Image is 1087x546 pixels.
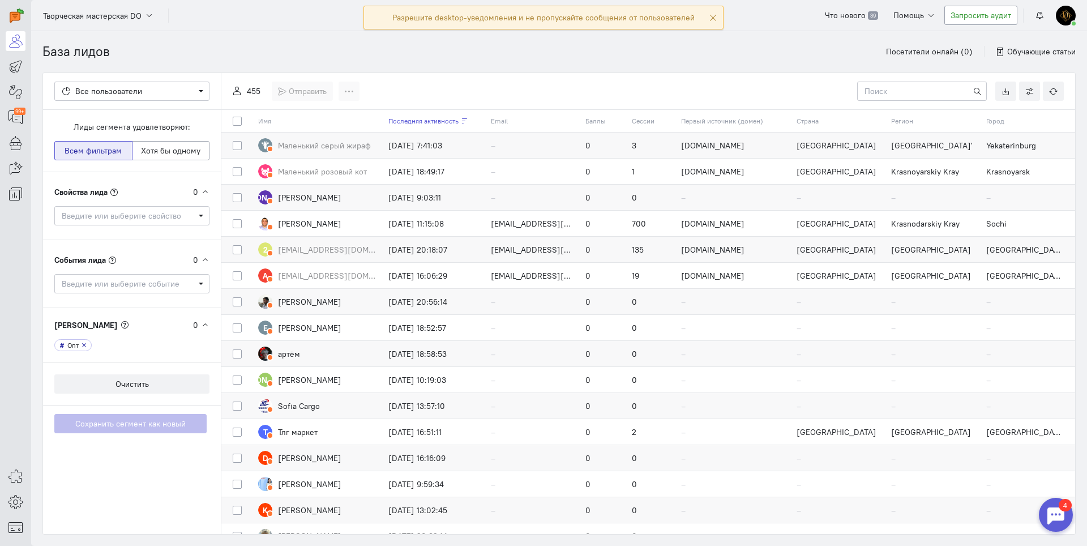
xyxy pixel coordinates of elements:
span: [PERSON_NAME] [278,191,341,203]
div: – [681,426,785,437]
div: – [986,191,1064,203]
div: – [681,322,785,333]
span: [EMAIL_ADDRESS][DOMAIN_NAME] [278,270,377,281]
div: – [491,296,574,307]
span: [PERSON_NAME] [278,374,341,385]
div: – [891,191,974,203]
div: SafeValue must use [property]=binding: 1 (see https://g.co/ng/security#xss) [632,165,670,177]
div: – [491,504,574,515]
a: [PERSON_NAME] [258,477,377,491]
div: SafeValue must use [property]=binding: 700 (see https://g.co/ng/security#xss) [632,217,670,229]
div: – [986,374,1064,385]
div: SafeValue must use [property]=binding: 0 (see https://g.co/ng/security#xss) [632,322,670,333]
div: SafeValue must use [property]=binding: 0 (see https://g.co/ng/security#xss) [585,452,620,463]
div: – [891,374,974,385]
div: 4 [25,7,38,19]
a: Посетители онлайн (0) [886,46,973,57]
div: SafeValue must use [property]=binding: Krasnoyarskiy Kray (see https://g.co/ng/security#xss) [891,165,974,177]
text: [PERSON_NAME] [234,374,297,385]
img: 1062780282127516908-8690-78xqz509q5lnvjm530kz.jpg [258,216,272,231]
span: Введите или выберите свойство [62,210,194,221]
div: 16 авг. 2025 г., 20:32:14 [388,530,480,541]
span: Помощь [893,10,924,20]
div: – [797,296,880,307]
span: Запросить аудит [951,10,1011,20]
div: – [491,139,574,151]
img: 2059448341267220047-8690-slawh4c4eu5bopqx6re7.jpg [258,295,272,309]
span: Первый источник (домен) [681,117,763,125]
div: – [891,348,974,359]
div: – [986,504,1064,515]
span: Регион [891,117,913,125]
div: 0 [193,186,198,198]
div: – [797,348,880,359]
div: SafeValue must use [property]=binding: 0 (see https://g.co/ng/security#xss) [632,504,670,515]
span: 39 [868,11,878,20]
span: [PERSON_NAME] [278,322,341,333]
span: Маленький серый жираф [278,139,371,151]
span: [PERSON_NAME] [278,504,341,515]
a: Что нового 39 [819,6,884,25]
div: – [797,191,880,203]
div: SafeValue must use [property]=binding: Moskva (see https://g.co/ng/security#xss) [891,270,974,281]
div: SafeValue must use [property]=binding: 0 (see https://g.co/ng/security#xss) [585,374,620,385]
div: SafeValue must use [property]=binding: xn----7sbbmbzhvkhg2ih.xn--p1acf (see https://g.co/ng/secur... [681,217,785,229]
div: – [986,348,1064,359]
div: SafeValue must use [property]=binding: 0 (see https://g.co/ng/security#xss) [632,452,670,463]
a: Маленький розовый кот [258,164,377,178]
div: – [986,322,1064,333]
div: – [491,400,574,411]
span: Творческая мастерская DO [43,10,142,22]
span: Страна [797,117,819,125]
div: SafeValue must use [property]=binding: 2 (see https://g.co/ng/security#xss) [632,426,670,437]
div: SafeValue must use [property]=binding: 0 (see https://g.co/ng/security#xss) [585,530,620,541]
text: A [263,270,268,280]
div: – [797,400,880,411]
div: SafeValue must use [property]=binding: 0 (see https://g.co/ng/security#xss) [632,296,670,307]
a: 2 [EMAIL_ADDRESS][DOMAIN_NAME] [258,242,377,257]
div: – [891,530,974,541]
div: SafeValue must use [property]=binding: smartmedia.mail.ru (see https://g.co/ng/security#xss) [681,165,785,177]
div: SafeValue must use [property]=binding: Krasnodarskiy Kray (see https://g.co/ng/security#xss) [891,217,974,229]
div: 18 сент. 2025 г., 18:49:17 [388,165,480,177]
a: [PERSON_NAME] [258,529,377,543]
div: – [986,296,1064,307]
div: SafeValue must use [property]=binding: 0 (see https://g.co/ng/security#xss) [585,244,620,255]
div: SafeValue must use [property]=binding: 0 (see https://g.co/ng/security#xss) [632,374,670,385]
div: SafeValue must use [property]=binding: artemsnaiper@gmail.com (see https://g.co/ng/security#xss) [491,270,574,281]
div: SafeValue must use [property]=binding: 0 (see https://g.co/ng/security#xss) [632,348,670,359]
a: артём [258,347,377,361]
div: SafeValue must use [property]=binding: 0 (see https://g.co/ng/security#xss) [632,191,670,203]
img: 2039813724713256219-8690-n9r9z0hyf9fowxrih4or.jpg [258,347,272,361]
nav: breadcrumb [42,31,110,72]
div: SafeValue must use [property]=binding: Russia (see https://g.co/ng/security#xss) [797,165,880,177]
div: SafeValue must use [property]=binding: kot2372@list.ru (see https://g.co/ng/security#xss) [491,217,574,229]
input: Поиск [857,82,987,101]
span: Баллы [585,117,606,125]
div: 12 сент. 2025 г., 20:18:07 [388,244,480,255]
text: 2 [263,244,268,254]
a: Обучающие статьи [996,46,1076,57]
span: артём [278,348,300,359]
div: – [797,322,880,333]
span: Select box activate [54,82,209,101]
div: – [681,374,785,385]
a: E [PERSON_NAME] [258,321,377,335]
div: – [797,374,880,385]
a: 99+ [6,108,25,127]
text: Т [263,426,268,437]
span: [EMAIL_ADDRESS][DOMAIN_NAME] [278,244,377,255]
div: 0 [193,319,198,331]
div: SafeValue must use [property]=binding: Sverdlovskaya Oblast' (see https://g.co/ng/security#xss) [891,139,974,151]
button: Хотя бы одному [132,141,210,160]
div: – [681,296,785,307]
div: 19 сент. 2025 г., 7:41:03 [388,139,480,151]
div: SafeValue must use [property]=binding: Sankt-Peterburg (see https://g.co/ng/security#xss) [891,244,974,255]
div: SafeValue must use [property]=binding: 0 (see https://g.co/ng/security#xss) [585,217,620,229]
a: Маленький серый жираф [258,138,377,152]
div: – [797,530,880,541]
a: [PERSON_NAME] [PERSON_NAME] [258,373,377,387]
div: 25 авг. 2025 г., 16:51:11 [388,426,480,437]
div: 17 сент. 2025 г., 9:03:11 [388,191,480,203]
div: SafeValue must use [property]=binding: 0 (see https://g.co/ng/security#xss) [585,296,620,307]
